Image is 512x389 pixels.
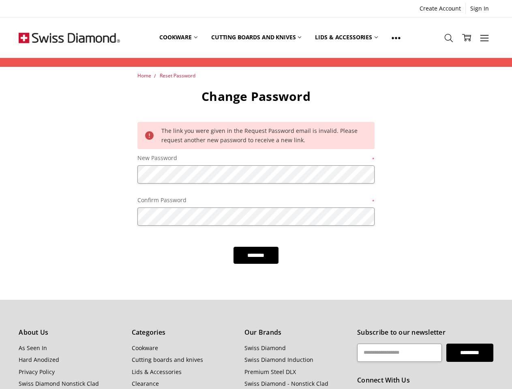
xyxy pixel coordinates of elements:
[244,368,296,376] a: Premium Steel DLX
[357,327,493,338] h5: Subscribe to our newsletter
[160,72,195,79] a: Reset Password
[244,327,348,338] h5: Our Brands
[19,17,120,58] img: Free Shipping On Every Order
[466,3,493,14] a: Sign In
[244,380,328,387] a: Swiss Diamond - Nonstick Clad
[19,344,47,352] a: As Seen In
[132,356,203,363] a: Cutting boards and knives
[137,72,151,79] a: Home
[204,19,308,56] a: Cutting boards and knives
[357,375,493,386] h5: Connect With Us
[137,89,375,104] h1: Change Password
[19,380,99,387] a: Swiss Diamond Nonstick Clad
[137,154,375,162] label: New Password
[244,344,286,352] a: Swiss Diamond
[132,327,236,338] h5: Categories
[19,356,59,363] a: Hard Anodized
[132,344,158,352] a: Cookware
[132,368,182,376] a: Lids & Accessories
[19,327,122,338] h5: About Us
[19,368,55,376] a: Privacy Policy
[385,19,407,56] a: Show All
[132,380,159,387] a: Clearance
[415,3,465,14] a: Create Account
[152,19,204,56] a: Cookware
[161,127,358,143] span: The link you were given in the Request Password email is invalid. Please request another new pass...
[137,196,375,205] label: Confirm Password
[308,19,384,56] a: Lids & Accessories
[244,356,313,363] a: Swiss Diamond Induction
